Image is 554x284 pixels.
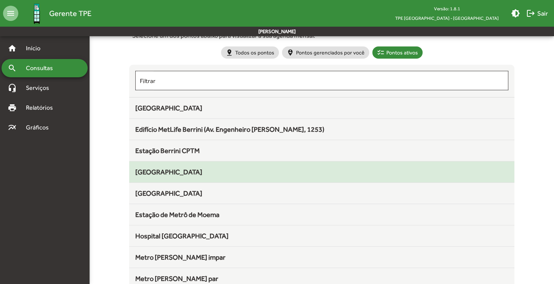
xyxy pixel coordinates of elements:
[526,9,535,18] mat-icon: logout
[135,253,226,261] span: Metro [PERSON_NAME] impar
[21,44,51,53] span: Início
[389,13,505,23] span: TPE [GEOGRAPHIC_DATA] - [GEOGRAPHIC_DATA]
[389,4,505,13] div: Versão: 1.8.1
[221,46,279,59] mat-chip: Todos os pontos
[3,6,18,21] mat-icon: menu
[511,9,520,18] mat-icon: brightness_medium
[8,103,17,112] mat-icon: print
[8,123,17,132] mat-icon: multiline_chart
[135,274,218,282] span: Metro [PERSON_NAME] par
[21,103,63,112] span: Relatórios
[8,83,17,93] mat-icon: headset_mic
[526,6,548,20] span: Sair
[18,1,91,26] a: Gerente TPE
[377,49,384,56] mat-icon: checklist
[287,49,294,56] mat-icon: person_pin_circle
[135,104,202,112] span: [GEOGRAPHIC_DATA]
[135,189,202,197] span: [GEOGRAPHIC_DATA]
[21,123,59,132] span: Gráficos
[523,6,551,20] button: Sair
[372,46,423,59] mat-chip: Pontos ativos
[21,64,63,73] span: Consultas
[49,7,91,19] span: Gerente TPE
[282,46,369,59] mat-chip: Pontos gerenciados por você
[8,64,17,73] mat-icon: search
[135,232,229,240] span: Hospital [GEOGRAPHIC_DATA]
[8,44,17,53] mat-icon: home
[135,147,200,155] span: Estação Berrini CPTM
[226,49,233,56] mat-icon: pin_drop
[21,83,59,93] span: Serviços
[24,1,49,26] img: Logo
[135,211,219,219] span: Estação de Metrô de Moema
[135,168,202,176] span: [GEOGRAPHIC_DATA]
[135,125,324,133] span: Edifício MetLife Berrini (Av. Engenheiro [PERSON_NAME], 1253)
